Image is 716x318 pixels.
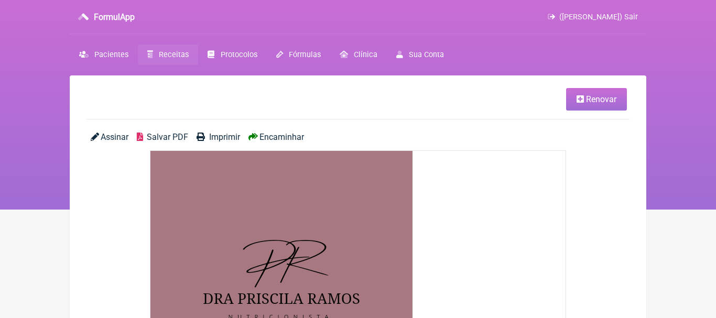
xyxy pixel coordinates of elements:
[559,13,638,21] span: ([PERSON_NAME]) Sair
[548,13,638,21] a: ([PERSON_NAME]) Sair
[101,132,128,142] span: Assinar
[221,50,257,59] span: Protocolos
[209,132,240,142] span: Imprimir
[409,50,444,59] span: Sua Conta
[137,132,188,142] a: Salvar PDF
[94,12,135,22] h3: FormulApp
[91,132,128,142] a: Assinar
[147,132,188,142] span: Salvar PDF
[94,50,128,59] span: Pacientes
[138,45,198,65] a: Receitas
[198,45,266,65] a: Protocolos
[387,45,453,65] a: Sua Conta
[566,88,627,111] a: Renovar
[354,50,377,59] span: Clínica
[289,50,321,59] span: Fórmulas
[248,132,304,142] a: Encaminhar
[70,45,138,65] a: Pacientes
[197,132,240,142] a: Imprimir
[586,94,616,104] span: Renovar
[267,45,330,65] a: Fórmulas
[159,50,189,59] span: Receitas
[330,45,387,65] a: Clínica
[259,132,304,142] span: Encaminhar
